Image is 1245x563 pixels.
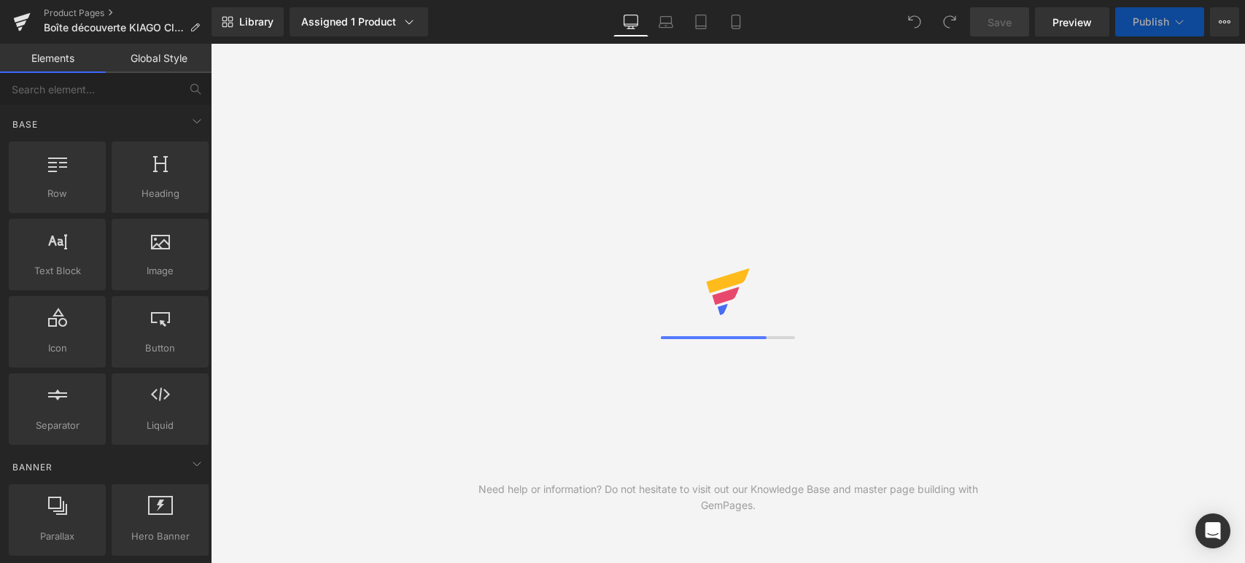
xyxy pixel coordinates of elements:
a: New Library [212,7,284,36]
a: Global Style [106,44,212,73]
span: Separator [13,418,101,433]
a: Desktop [613,7,648,36]
span: Text Block [13,263,101,279]
span: Row [13,186,101,201]
span: Image [116,263,204,279]
div: Need help or information? Do not hesitate to visit out our Knowledge Base and master page buildin... [470,481,987,513]
span: Liquid [116,418,204,433]
a: Laptop [648,7,683,36]
span: Heading [116,186,204,201]
span: Banner [11,460,54,474]
button: Publish [1115,7,1204,36]
span: Button [116,341,204,356]
a: Mobile [718,7,753,36]
span: Library [239,15,274,28]
div: Assigned 1 Product [301,15,416,29]
span: Preview [1052,15,1092,30]
button: More [1210,7,1239,36]
span: Publish [1133,16,1169,28]
a: Product Pages [44,7,212,19]
button: Undo [900,7,929,36]
span: Save [988,15,1012,30]
a: Tablet [683,7,718,36]
span: Boîte découverte KIAGO Classique + vegan 2025 aout [44,22,184,34]
button: Redo [935,7,964,36]
span: Parallax [13,529,101,544]
a: Preview [1035,7,1109,36]
span: Hero Banner [116,529,204,544]
span: Base [11,117,39,131]
div: Open Intercom Messenger [1195,513,1230,548]
span: Icon [13,341,101,356]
